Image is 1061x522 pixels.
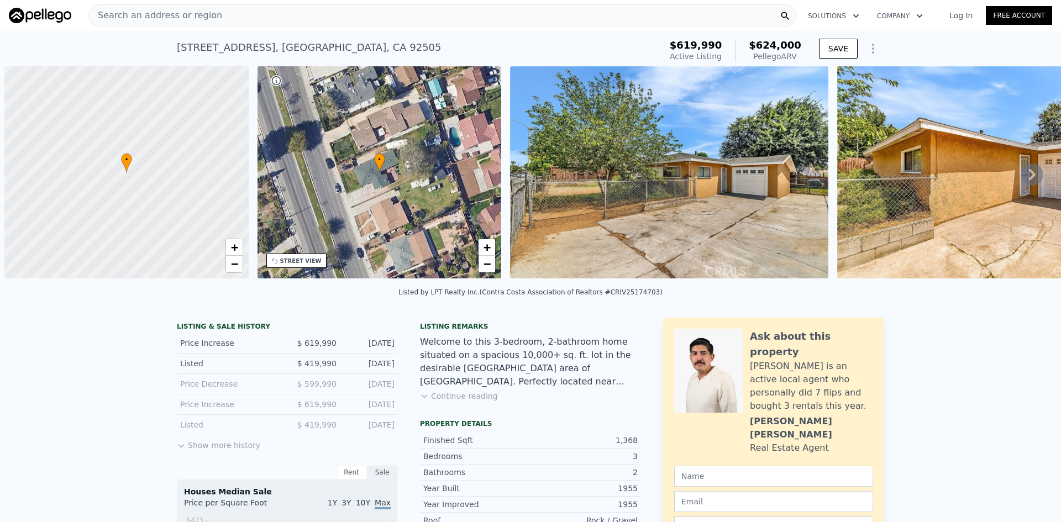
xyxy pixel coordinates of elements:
div: [PERSON_NAME] [PERSON_NAME] [750,415,873,441]
div: 2 [530,467,638,478]
a: Zoom out [226,256,243,272]
span: 1Y [328,498,337,507]
div: Year Built [423,483,530,494]
div: Bedrooms [423,451,530,462]
div: • [121,153,132,172]
div: Sale [367,465,398,479]
div: Listed [180,358,279,369]
span: $624,000 [749,39,801,51]
div: Price Decrease [180,378,279,389]
div: Bathrooms [423,467,530,478]
a: Zoom in [226,239,243,256]
span: $ 619,990 [297,339,337,347]
div: Price Increase [180,399,279,410]
div: [DATE] [345,358,395,369]
span: Search an address or region [89,9,222,22]
div: [PERSON_NAME] is an active local agent who personally did 7 flips and bought 3 rentals this year. [750,360,873,413]
div: Ask about this property [750,329,873,360]
span: $ 419,990 [297,359,337,368]
span: $ 419,990 [297,420,337,429]
div: Price Increase [180,338,279,349]
div: [STREET_ADDRESS] , [GEOGRAPHIC_DATA] , CA 92505 [177,40,442,55]
div: • [374,153,385,172]
div: Property details [420,419,641,428]
div: LISTING & SALE HISTORY [177,322,398,333]
input: Email [674,491,873,512]
span: $ 599,990 [297,379,337,388]
div: [DATE] [345,399,395,410]
img: Sale: 167401733 Parcel: 27474954 [510,66,828,278]
a: Log In [936,10,986,21]
span: $ 619,990 [297,400,337,409]
span: + [484,240,491,254]
span: − [230,257,238,271]
div: Listed by LPT Realty Inc. (Contra Costa Association of Realtors #CRIV25174703) [398,288,663,296]
div: [DATE] [345,419,395,430]
div: Finished Sqft [423,435,530,446]
button: Show Options [862,38,884,60]
button: Show more history [177,435,260,451]
a: Free Account [986,6,1052,25]
button: Solutions [799,6,868,26]
a: Zoom out [479,256,495,272]
div: Welcome to this 3-bedroom, 2-bathroom home situated on a spacious 10,000+ sq. ft. lot in the desi... [420,335,641,388]
span: + [230,240,238,254]
div: Real Estate Agent [750,441,829,455]
div: 1955 [530,483,638,494]
div: 3 [530,451,638,462]
div: Rent [336,465,367,479]
span: 10Y [356,498,370,507]
div: Year Improved [423,499,530,510]
div: Pellego ARV [749,51,801,62]
div: 1,368 [530,435,638,446]
input: Name [674,466,873,487]
div: Listing remarks [420,322,641,331]
div: Price per Square Foot [184,497,287,515]
span: Active Listing [670,52,722,61]
div: 1955 [530,499,638,510]
img: Pellego [9,8,71,23]
div: STREET VIEW [280,257,322,265]
div: [DATE] [345,338,395,349]
span: • [121,155,132,165]
span: $619,990 [670,39,722,51]
button: Continue reading [420,391,498,402]
span: • [374,155,385,165]
a: Zoom in [479,239,495,256]
span: 3Y [342,498,351,507]
div: Houses Median Sale [184,486,391,497]
div: [DATE] [345,378,395,389]
div: Listed [180,419,279,430]
button: SAVE [819,39,858,59]
span: − [484,257,491,271]
span: Max [375,498,391,509]
button: Company [868,6,932,26]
